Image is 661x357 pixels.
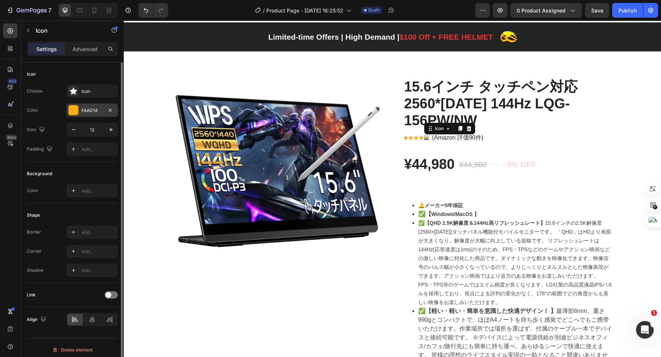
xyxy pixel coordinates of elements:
button: 0 product assigned [510,3,582,18]
span: ✅ [295,287,302,293]
div: Choose [27,88,43,94]
span: ✅ [295,199,301,205]
div: Color [27,107,38,113]
span: Draft [368,7,379,14]
div: Delete element [52,346,93,354]
div: Corner [27,248,41,255]
div: Add... [82,146,116,153]
span: 【軽い・軽い・簡単を意識した快適デザイン！ 】 [302,287,433,293]
div: Align [27,315,48,325]
span: Save [591,7,603,14]
h2: 15.6インチ タッチペン対応 2560*[DATE] 144Hz LQG-156PW/NW [280,57,489,109]
div: Icon [82,88,116,95]
span: 15.6インチの2.5K解像度(2560×[DATE])タッチパネル機能付モバイルモニターです。 「QHD」はHDより画面が大きくなり、解像度が大幅に向上している規格です。 リフレッシュレートは... [295,199,489,285]
div: Rich Text Editor. Editing area: main [308,112,361,122]
span: Product Page - [DATE] 16:25:52 [266,7,343,14]
button: Delete element [27,344,118,356]
div: Publish [618,7,637,14]
span: 0 product assigned [517,7,566,14]
div: Add... [82,248,116,255]
p: Settings [36,45,57,53]
span: 🔔 [295,182,301,188]
span: 1 [651,310,657,316]
span: / [263,7,265,14]
span: ✅ [295,190,302,196]
div: Link [27,292,36,298]
p: Icon [36,26,98,35]
div: Border [27,229,41,235]
p: Advanced [72,45,97,53]
div: Undo/Redo [138,3,168,18]
button: Publish [612,3,643,18]
p: 7 [48,6,51,15]
div: Add... [82,267,116,274]
button: 7 [3,3,55,18]
iframe: Design area [124,21,661,357]
iframe: Intercom live chat [636,321,654,339]
span: 【QHD 2.5K解像度＆144Hz高リフレッシュレート】 [301,199,422,205]
p: (Amazon 評価90件) [308,113,360,122]
span: 【 [302,190,308,196]
div: Padding [27,144,54,154]
div: Shape [27,212,40,219]
div: Icon [27,71,36,77]
span: メーカー5年保証 [301,182,340,188]
div: Beta [6,134,18,140]
div: Size [27,125,46,135]
div: FAAD14 [82,107,103,114]
div: Add... [82,229,116,236]
button: Save [585,3,609,18]
span: Windows/MacOS 】 [308,191,356,196]
div: Shadow [27,267,44,274]
span: 最薄部6mm、重さ990gとコンパクトで、ほぼA4ノートを持ち歩く感覚でどこへでもご携帯いただけます。作業場所では場所を選ばず、付属のケーブル一本でデバイスと接続可能です。 ※デバイスによって電... [295,287,488,346]
div: Add... [82,188,116,194]
div: 450 [7,78,18,84]
pre: - 0% off [377,135,413,153]
div: Color [27,187,38,194]
div: ¥44,980 [335,137,364,151]
div: Background [27,170,52,177]
div: ¥44,980 [280,134,332,154]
